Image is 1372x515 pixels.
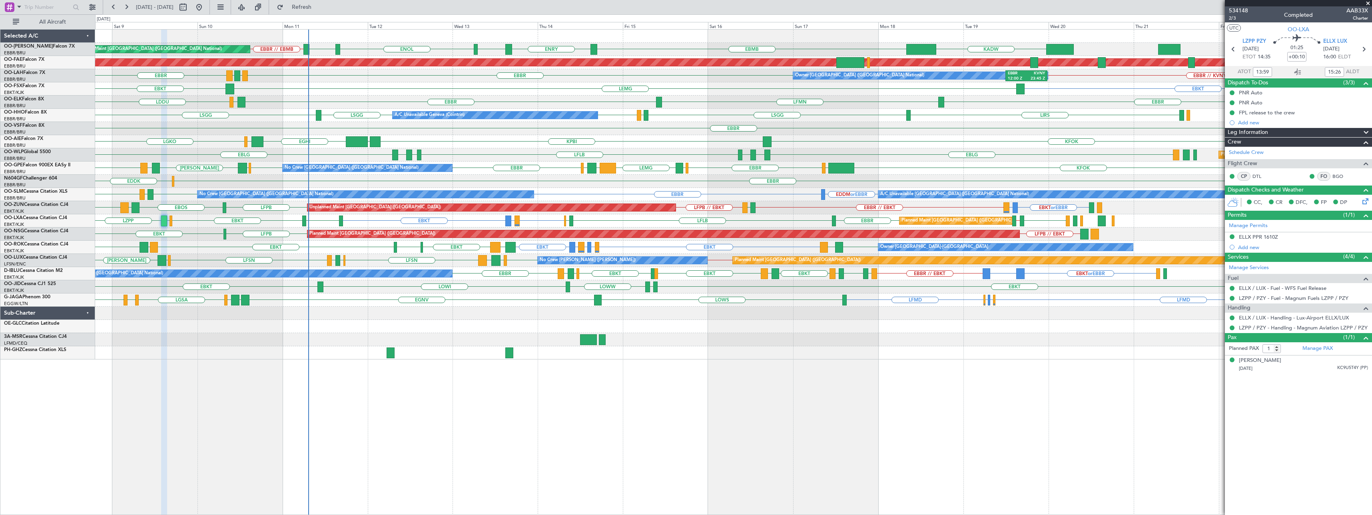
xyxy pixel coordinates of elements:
[199,188,333,200] div: No Crew [GEOGRAPHIC_DATA] ([GEOGRAPHIC_DATA] National)
[880,188,1029,200] div: A/C Unavailable [GEOGRAPHIC_DATA] ([GEOGRAPHIC_DATA] National)
[4,255,67,260] a: OO-LUXCessna Citation CJ4
[1027,71,1045,76] div: KVNY
[1325,67,1344,77] input: --:--
[1343,252,1355,261] span: (4/4)
[1238,68,1251,76] span: ATOT
[1229,345,1259,353] label: Planned PAX
[1228,253,1248,262] span: Services
[4,150,24,154] span: OO-WLP
[4,340,27,346] a: LFMD/CEQ
[4,321,22,326] span: OE-GLC
[1228,128,1268,137] span: Leg Information
[1343,211,1355,219] span: (1/1)
[4,281,21,286] span: OO-JID
[1229,222,1268,230] a: Manage Permits
[1228,274,1238,283] span: Fuel
[963,22,1049,29] div: Tue 19
[1237,172,1250,181] div: CP
[21,19,84,25] span: All Aircraft
[4,347,66,352] a: PH-GHZCessna Citation XLS
[1239,99,1262,106] div: PNR Auto
[1252,173,1270,180] a: DTL
[1228,333,1236,342] span: Pax
[1134,22,1219,29] div: Thu 21
[4,235,24,241] a: EBKT/KJK
[4,103,26,109] a: EBBR/BRU
[4,156,26,162] a: EBBR/BRU
[1242,38,1266,46] span: LZPP PZY
[4,202,68,207] a: OO-ZUNCessna Citation CJ4
[4,57,22,62] span: OO-FAE
[4,136,21,141] span: OO-AIE
[1238,244,1368,251] div: Add new
[1346,68,1359,76] span: ALDT
[136,4,173,11] span: [DATE] - [DATE]
[4,163,23,168] span: OO-GPE
[1290,44,1303,52] span: 01:25
[1343,333,1355,341] span: (1/1)
[4,44,75,49] a: OO-[PERSON_NAME]Falcon 7X
[1227,24,1241,32] button: UTC
[1239,89,1262,96] div: PNR Auto
[538,22,623,29] div: Thu 14
[1228,186,1304,195] span: Dispatch Checks and Weather
[1229,264,1269,272] a: Manage Services
[368,22,453,29] div: Tue 12
[1219,22,1304,29] div: Fri 22
[4,76,26,82] a: EBBR/BRU
[4,136,43,141] a: OO-AIEFalcon 7X
[4,195,26,201] a: EBBR/BRU
[1258,53,1270,61] span: 14:35
[4,44,53,49] span: OO-[PERSON_NAME]
[1343,78,1355,87] span: (3/3)
[4,129,26,135] a: EBBR/BRU
[4,50,26,56] a: EBBR/BRU
[1323,38,1347,46] span: ELLX LUX
[1228,138,1241,147] span: Crew
[4,189,23,194] span: OO-SLM
[1338,53,1351,61] span: ELDT
[4,295,50,299] a: G-JAGAPhenom 300
[4,189,68,194] a: OO-SLMCessna Citation XLS
[29,267,163,279] div: No Crew [GEOGRAPHIC_DATA] ([GEOGRAPHIC_DATA] National)
[4,70,23,75] span: OO-LAH
[9,16,87,28] button: All Aircraft
[1229,6,1248,15] span: 534148
[4,274,24,280] a: EBKT/KJK
[1346,6,1368,15] span: AAB33X
[708,22,793,29] div: Sat 16
[4,216,23,220] span: OO-LXA
[112,22,197,29] div: Sat 9
[4,182,26,188] a: EBBR/BRU
[1346,15,1368,22] span: Charter
[1317,172,1330,181] div: FO
[4,142,26,148] a: EBBR/BRU
[309,228,435,240] div: Planned Maint [GEOGRAPHIC_DATA] ([GEOGRAPHIC_DATA])
[1239,365,1252,371] span: [DATE]
[4,301,28,307] a: EGGW/LTN
[4,169,26,175] a: EBBR/BRU
[4,97,22,102] span: OO-ELK
[4,229,24,234] span: OO-NSG
[97,16,110,23] div: [DATE]
[4,208,24,214] a: EBKT/KJK
[4,110,25,115] span: OO-HHO
[4,216,67,220] a: OO-LXACessna Citation CJ4
[4,176,23,181] span: N604GF
[1228,159,1257,168] span: Flight Crew
[4,116,26,122] a: EBBR/BRU
[273,1,321,14] button: Refresh
[880,241,988,253] div: Owner [GEOGRAPHIC_DATA]-[GEOGRAPHIC_DATA]
[1242,53,1256,61] span: ETOT
[4,295,22,299] span: G-JAGA
[1228,303,1250,313] span: Handling
[1323,45,1340,53] span: [DATE]
[1253,67,1272,77] input: --:--
[4,202,24,207] span: OO-ZUN
[4,97,44,102] a: OO-ELKFalcon 8X
[24,1,70,13] input: Trip Number
[901,215,1046,227] div: Planned Maint [GEOGRAPHIC_DATA] ([GEOGRAPHIC_DATA] National)
[285,162,419,174] div: No Crew [GEOGRAPHIC_DATA] ([GEOGRAPHIC_DATA] National)
[735,254,861,266] div: Planned Maint [GEOGRAPHIC_DATA] ([GEOGRAPHIC_DATA])
[1239,324,1368,331] a: LZPP / PZY - Handling - Magnum Aviation LZPP / PZY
